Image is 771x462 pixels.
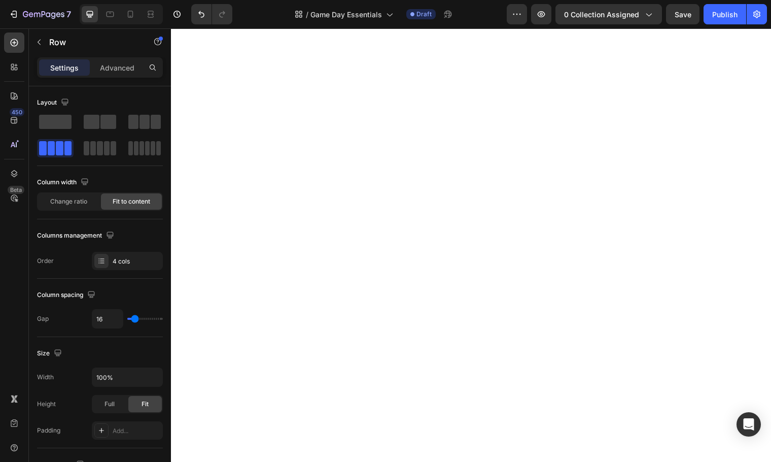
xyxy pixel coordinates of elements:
[37,229,116,243] div: Columns management
[92,310,123,328] input: Auto
[49,36,135,48] p: Row
[113,257,160,266] div: 4 cols
[37,96,71,110] div: Layout
[104,400,115,409] span: Full
[564,9,639,20] span: 0 collection assigned
[310,9,382,20] span: Game Day Essentials
[37,347,64,360] div: Size
[113,426,160,436] div: Add...
[50,197,87,206] span: Change ratio
[306,9,308,20] span: /
[37,426,60,435] div: Padding
[675,10,691,19] span: Save
[171,28,771,462] iframe: Design area
[416,10,432,19] span: Draft
[50,62,79,73] p: Settings
[37,256,54,266] div: Order
[712,9,738,20] div: Publish
[37,288,97,302] div: Column spacing
[666,4,699,24] button: Save
[8,186,24,194] div: Beta
[10,108,24,116] div: 450
[191,4,232,24] div: Undo/Redo
[66,8,71,20] p: 7
[142,400,149,409] span: Fit
[704,4,746,24] button: Publish
[4,4,76,24] button: 7
[37,373,54,382] div: Width
[113,197,150,206] span: Fit to content
[37,400,56,409] div: Height
[555,4,662,24] button: 0 collection assigned
[37,176,91,189] div: Column width
[100,62,134,73] p: Advanced
[92,368,162,386] input: Auto
[37,314,49,323] div: Gap
[737,412,761,437] div: Open Intercom Messenger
